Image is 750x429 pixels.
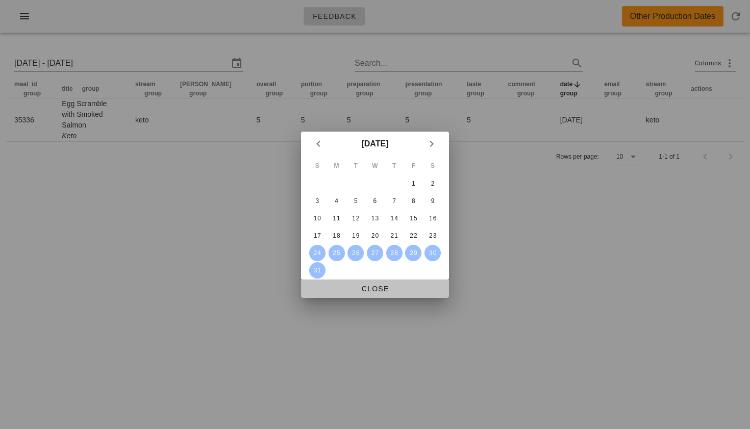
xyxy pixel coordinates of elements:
[424,180,441,187] div: 2
[386,210,403,226] button: 14
[405,215,421,222] div: 15
[367,228,383,244] button: 20
[405,180,421,187] div: 1
[367,215,383,222] div: 13
[309,228,326,244] button: 17
[405,197,421,205] div: 8
[329,249,345,257] div: 25
[347,197,364,205] div: 5
[347,215,364,222] div: 12
[309,197,326,205] div: 3
[309,193,326,209] button: 3
[367,232,383,239] div: 20
[309,135,328,153] button: Previous month
[347,228,364,244] button: 19
[424,175,441,192] button: 2
[367,193,383,209] button: 6
[346,157,365,174] th: T
[347,249,364,257] div: 26
[405,193,421,209] button: 8
[329,232,345,239] div: 18
[367,210,383,226] button: 13
[309,245,326,261] button: 24
[329,193,345,209] button: 4
[405,245,421,261] button: 29
[309,262,326,279] button: 31
[405,249,421,257] div: 29
[386,197,403,205] div: 7
[386,232,403,239] div: 21
[405,157,423,174] th: F
[309,215,326,222] div: 10
[329,245,345,261] button: 25
[386,245,403,261] button: 28
[367,249,383,257] div: 27
[347,232,364,239] div: 19
[386,193,403,209] button: 7
[357,134,392,154] button: [DATE]
[329,210,345,226] button: 11
[309,249,326,257] div: 24
[309,210,326,226] button: 10
[308,157,327,174] th: S
[424,249,441,257] div: 30
[424,215,441,222] div: 16
[405,175,421,192] button: 1
[424,193,441,209] button: 9
[328,157,346,174] th: M
[424,197,441,205] div: 9
[424,228,441,244] button: 23
[366,157,384,174] th: W
[347,245,364,261] button: 26
[309,285,441,293] span: Close
[423,157,442,174] th: S
[301,280,449,298] button: Close
[347,210,364,226] button: 12
[347,193,364,209] button: 5
[329,228,345,244] button: 18
[386,228,403,244] button: 21
[405,232,421,239] div: 22
[309,232,326,239] div: 17
[405,228,421,244] button: 22
[424,232,441,239] div: 23
[329,215,345,222] div: 11
[367,245,383,261] button: 27
[422,135,441,153] button: Next month
[329,197,345,205] div: 4
[309,267,326,274] div: 31
[386,249,403,257] div: 28
[386,215,403,222] div: 14
[405,210,421,226] button: 15
[367,197,383,205] div: 6
[424,245,441,261] button: 30
[385,157,404,174] th: T
[424,210,441,226] button: 16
